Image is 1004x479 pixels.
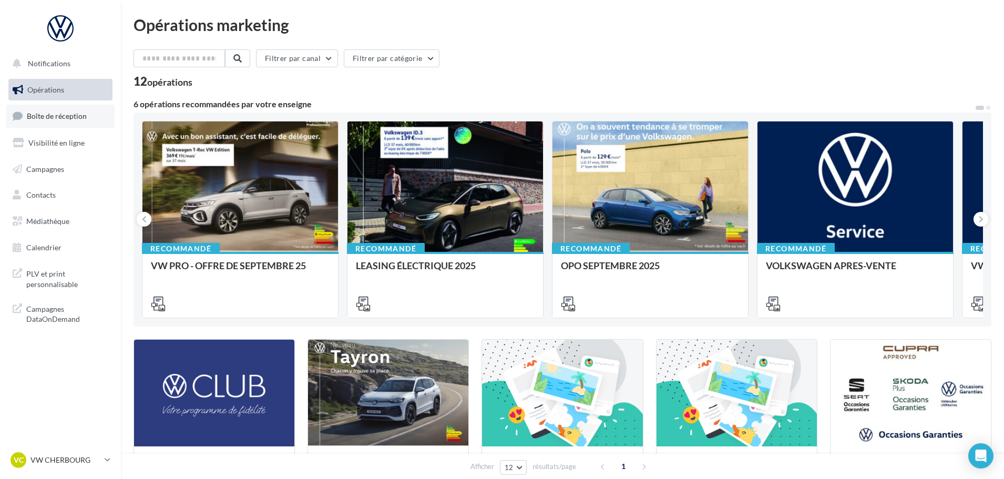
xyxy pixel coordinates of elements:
div: VW PRO - OFFRE DE SEPTEMBRE 25 [151,260,330,281]
div: OPO SEPTEMBRE 2025 [561,260,740,281]
span: Calendrier [26,243,62,252]
div: 12 [134,76,192,87]
div: Opérations marketing [134,17,991,33]
a: PLV et print personnalisable [6,262,115,293]
a: Campagnes DataOnDemand [6,298,115,329]
span: 12 [505,463,514,472]
p: VW CHERBOURG [30,455,100,465]
div: Recommandé [347,243,425,254]
span: Notifications [28,59,70,68]
button: Filtrer par canal [256,49,338,67]
div: Open Intercom Messenger [968,443,993,468]
a: Calendrier [6,237,115,259]
span: Boîte de réception [27,111,87,120]
span: Visibilité en ligne [28,138,85,147]
span: VC [14,455,24,465]
div: Recommandé [552,243,630,254]
div: 6 opérations recommandées par votre enseigne [134,100,975,108]
span: Opérations [27,85,64,94]
button: Notifications [6,53,110,75]
span: Campagnes DataOnDemand [26,302,108,324]
a: Visibilité en ligne [6,132,115,154]
span: 1 [615,458,632,475]
div: opérations [147,77,192,87]
span: PLV et print personnalisable [26,267,108,289]
a: Opérations [6,79,115,101]
div: LEASING ÉLECTRIQUE 2025 [356,260,535,281]
div: Recommandé [757,243,835,254]
a: Médiathèque [6,210,115,232]
span: résultats/page [532,462,576,472]
a: Contacts [6,184,115,206]
span: Médiathèque [26,217,69,226]
button: Filtrer par catégorie [344,49,439,67]
a: Boîte de réception [6,105,115,127]
span: Contacts [26,190,56,199]
button: 12 [500,460,527,475]
div: Recommandé [142,243,220,254]
a: VC VW CHERBOURG [8,450,112,470]
a: Campagnes [6,158,115,180]
div: VOLKSWAGEN APRES-VENTE [766,260,945,281]
span: Campagnes [26,164,64,173]
span: Afficher [470,462,494,472]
